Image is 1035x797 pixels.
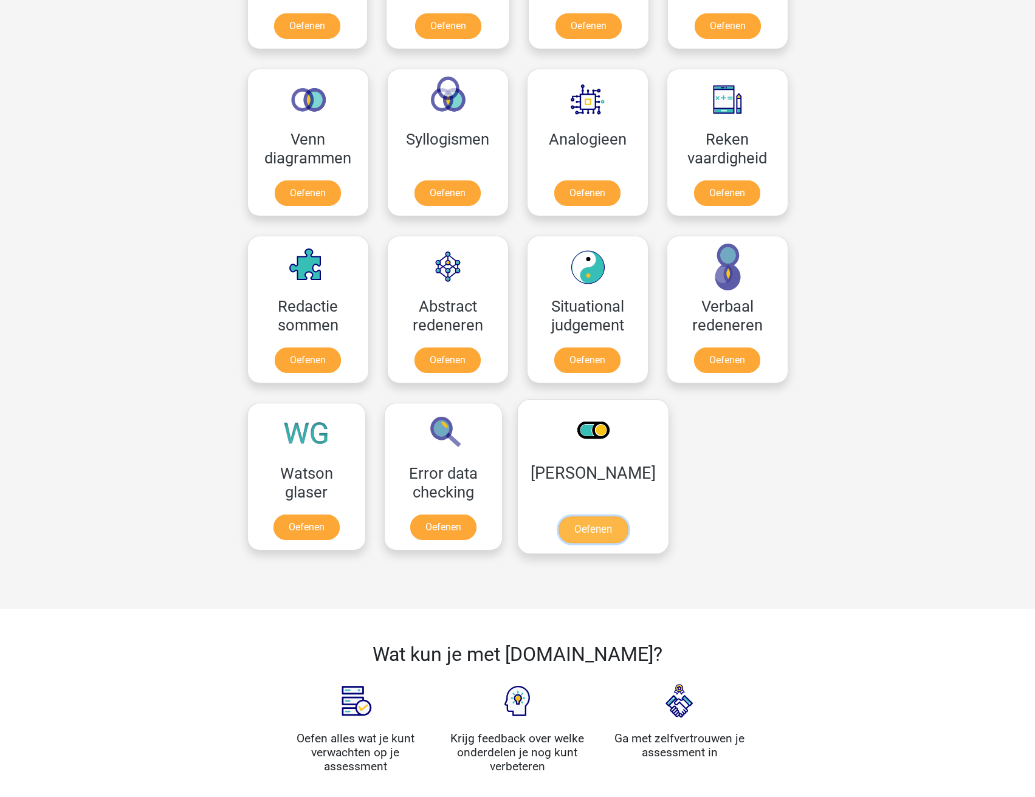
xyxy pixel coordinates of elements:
a: Oefenen [555,13,622,39]
a: Oefenen [554,180,621,206]
h4: Oefen alles wat je kunt verwachten op je assessment [284,731,428,773]
a: Oefenen [695,13,761,39]
a: Oefenen [554,347,621,373]
a: Oefenen [410,515,476,540]
img: Assessment [325,671,386,731]
a: Oefenen [274,13,340,39]
img: Feedback [487,671,548,731]
h4: Krijg feedback over welke onderdelen je nog kunt verbeteren [445,731,590,773]
a: Oefenen [414,347,481,373]
h2: Wat kun je met [DOMAIN_NAME]? [284,643,752,666]
img: Interview [649,671,710,731]
a: Oefenen [415,13,481,39]
a: Oefenen [694,347,760,373]
a: Oefenen [275,180,341,206]
a: Oefenen [694,180,760,206]
a: Oefenen [414,180,481,206]
a: Oefenen [273,515,340,540]
h4: Ga met zelfvertrouwen je assessment in [608,731,752,759]
a: Oefenen [558,516,627,543]
a: Oefenen [275,347,341,373]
